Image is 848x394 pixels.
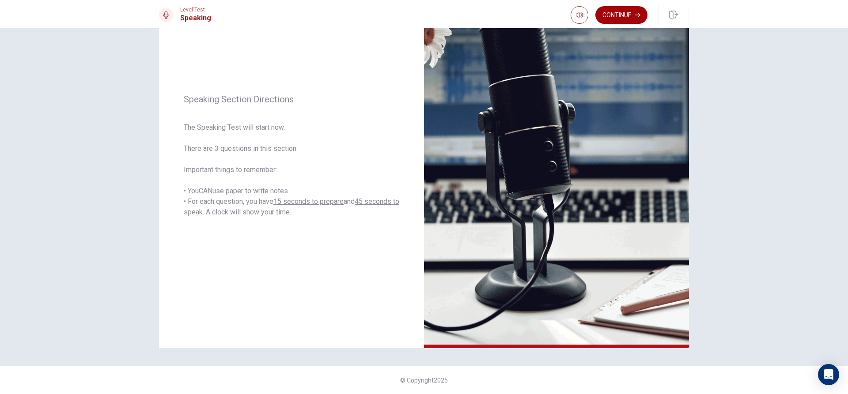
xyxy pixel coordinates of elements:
span: Speaking Section Directions [184,94,399,105]
span: Level Test [180,7,211,13]
span: The Speaking Test will start now. There are 3 questions in this section. Important things to reme... [184,122,399,218]
u: CAN [199,187,212,195]
div: Open Intercom Messenger [818,364,839,385]
h1: Speaking [180,13,211,23]
button: Continue [595,6,647,24]
u: 15 seconds to prepare [273,197,344,206]
span: © Copyright 2025 [400,377,448,384]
